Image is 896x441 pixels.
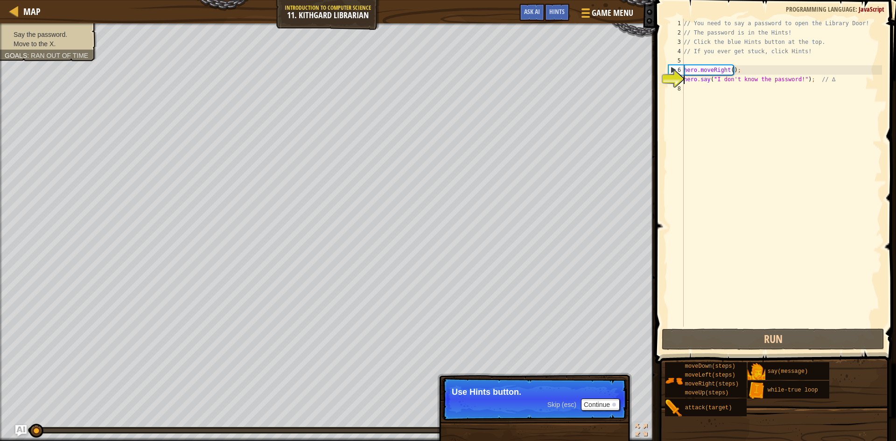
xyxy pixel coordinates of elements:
[685,390,729,396] span: moveUp(steps)
[549,7,565,16] span: Hints
[668,56,684,65] div: 5
[668,84,684,93] div: 8
[19,5,41,18] a: Map
[31,52,88,59] span: Ran out of time
[27,52,31,59] span: :
[665,399,683,417] img: portrait.png
[662,329,884,350] button: Run
[668,28,684,37] div: 2
[685,381,739,387] span: moveRight(steps)
[23,5,41,18] span: Map
[5,30,90,39] li: Say the password.
[668,19,684,28] div: 1
[685,405,732,411] span: attack(target)
[668,75,684,84] div: 7
[668,37,684,47] div: 3
[581,399,620,411] button: Continue
[632,422,651,441] button: Toggle fullscreen
[768,387,818,393] span: while-true loop
[669,65,684,75] div: 6
[524,7,540,16] span: Ask AI
[574,4,639,26] button: Game Menu
[685,363,735,370] span: moveDown(steps)
[452,387,617,397] p: Use Hints button.
[786,5,855,14] span: Programming language
[855,5,859,14] span: :
[14,40,56,48] span: Move to the X.
[768,368,808,375] span: say(message)
[748,363,765,381] img: portrait.png
[665,372,683,390] img: portrait.png
[668,47,684,56] div: 4
[5,39,90,49] li: Move to the X.
[685,372,735,378] span: moveLeft(steps)
[5,52,27,59] span: Goals
[859,5,884,14] span: JavaScript
[547,401,576,408] span: Skip (esc)
[14,31,67,38] span: Say the password.
[748,382,765,399] img: portrait.png
[592,7,633,19] span: Game Menu
[519,4,545,21] button: Ask AI
[15,425,27,436] button: Ask AI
